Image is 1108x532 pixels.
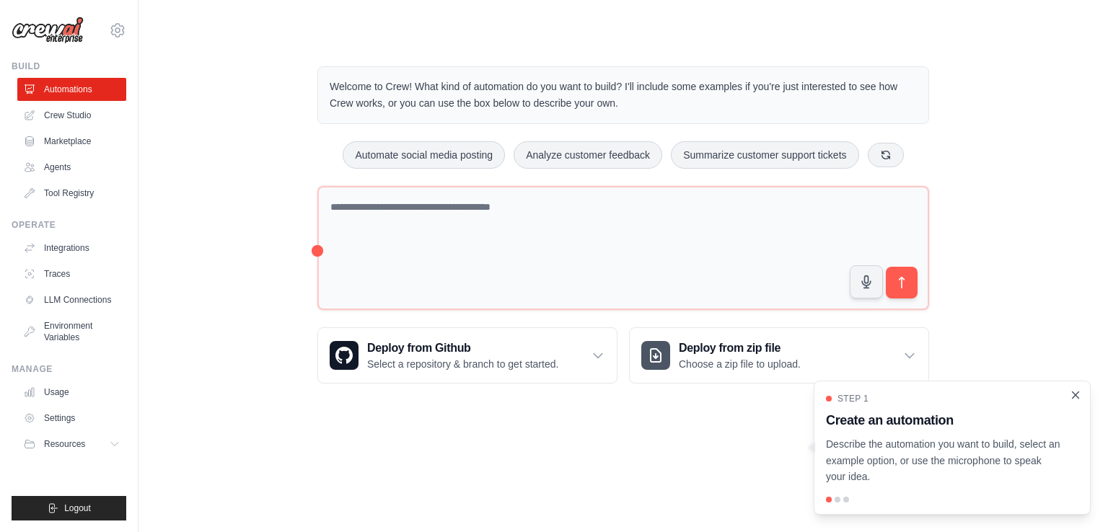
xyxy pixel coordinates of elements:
a: Marketplace [17,130,126,153]
p: Welcome to Crew! What kind of automation do you want to build? I'll include some examples if you'... [330,79,917,112]
h3: Deploy from Github [367,340,558,357]
a: Tool Registry [17,182,126,205]
a: Environment Variables [17,314,126,349]
div: Build [12,61,126,72]
a: Settings [17,407,126,430]
div: Manage [12,363,126,375]
img: Logo [12,17,84,44]
div: Widget de chat [1036,463,1108,532]
button: Close walkthrough [1070,389,1081,401]
p: Choose a zip file to upload. [679,357,801,371]
button: Logout [12,496,126,520]
div: Operate [12,219,126,231]
a: Integrations [17,236,126,260]
iframe: Chat Widget [1036,463,1108,532]
a: Usage [17,381,126,404]
span: Resources [44,438,85,450]
p: Select a repository & branch to get started. [367,357,558,371]
p: Describe the automation you want to build, select an example option, or use the microphone to spe... [826,436,1061,485]
button: Automate social media posting [343,141,505,169]
h3: Deploy from zip file [679,340,801,357]
a: Crew Studio [17,104,126,127]
h3: Create an automation [826,410,1061,430]
a: Traces [17,262,126,285]
span: Logout [64,502,91,514]
a: Agents [17,156,126,179]
a: Automations [17,78,126,101]
button: Summarize customer support tickets [671,141,858,169]
span: Step 1 [837,393,869,404]
button: Analyze customer feedback [514,141,662,169]
button: Resources [17,433,126,456]
a: LLM Connections [17,288,126,311]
